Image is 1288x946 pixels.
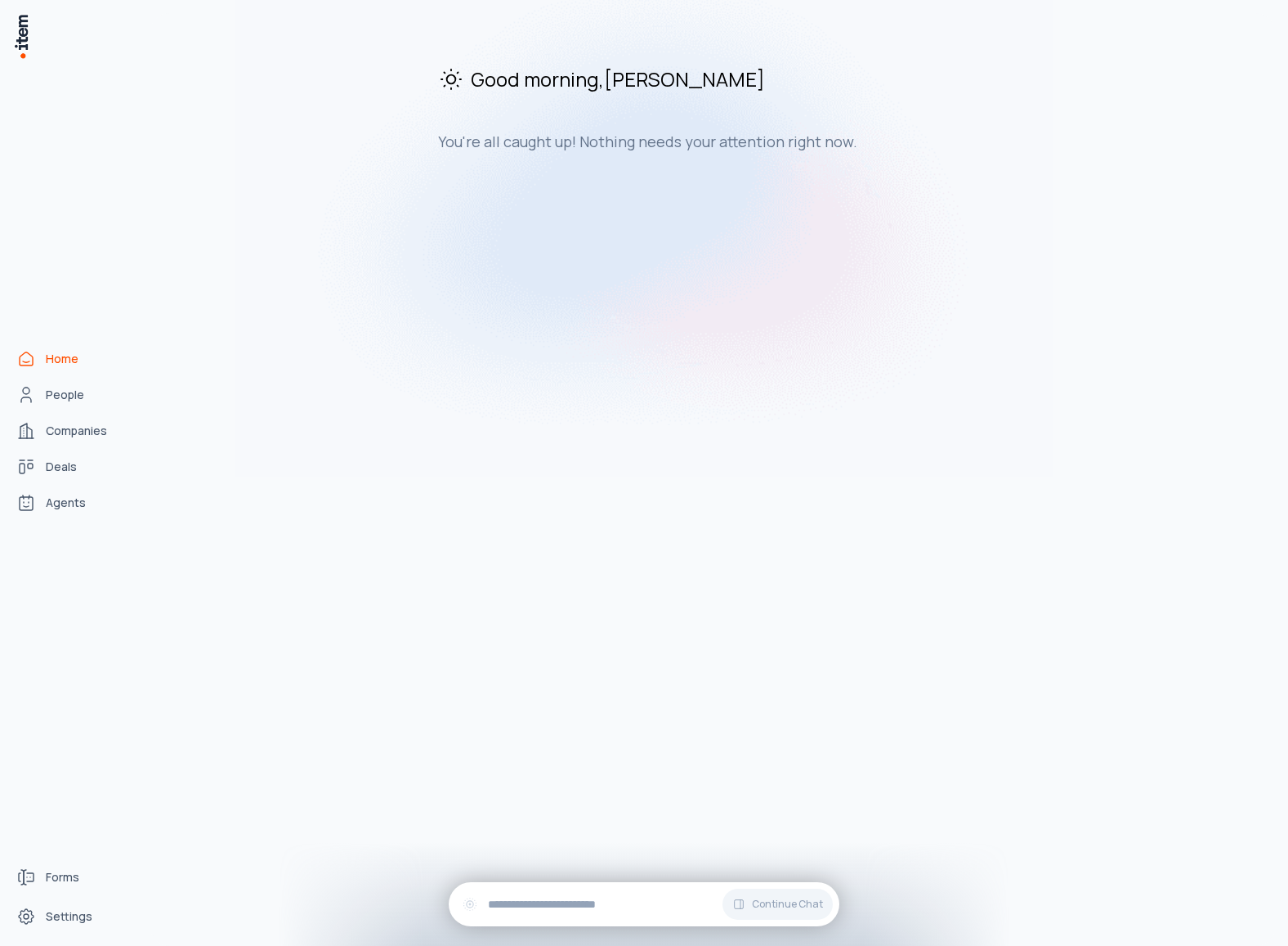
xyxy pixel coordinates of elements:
span: Home [46,351,78,367]
span: Deals [46,459,77,475]
a: People [10,379,134,411]
a: Home [10,343,134,375]
span: Settings [46,908,92,925]
span: Agents [46,495,86,511]
a: Forms [10,861,134,894]
a: Companies [10,415,134,447]
span: Forms [46,869,79,885]
h2: Good morning , [PERSON_NAME] [438,65,987,92]
span: People [46,387,84,403]
a: Agents [10,486,134,519]
a: Deals [10,451,134,483]
div: Continue Chat [449,882,839,926]
img: Item Brain Logo [13,13,29,60]
span: Companies [46,423,107,439]
a: Settings [10,900,134,933]
button: Continue Chat [722,889,833,920]
span: Continue Chat [752,898,823,911]
h3: You're all caught up! Nothing needs your attention right now. [438,132,987,151]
